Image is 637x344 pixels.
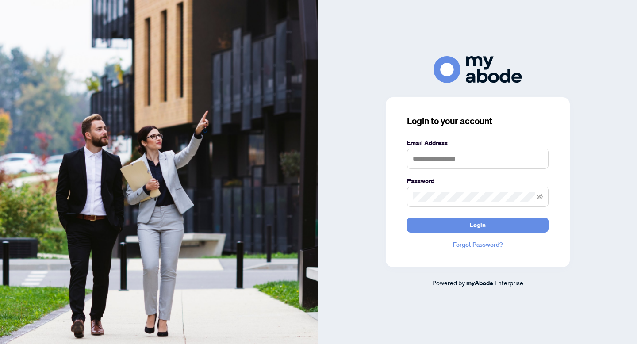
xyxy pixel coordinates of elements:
[407,138,549,148] label: Email Address
[407,115,549,127] h3: Login to your account
[432,279,465,287] span: Powered by
[407,176,549,186] label: Password
[466,278,493,288] a: myAbode
[495,279,523,287] span: Enterprise
[470,218,486,232] span: Login
[407,240,549,249] a: Forgot Password?
[537,194,543,200] span: eye-invisible
[434,56,522,83] img: ma-logo
[407,218,549,233] button: Login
